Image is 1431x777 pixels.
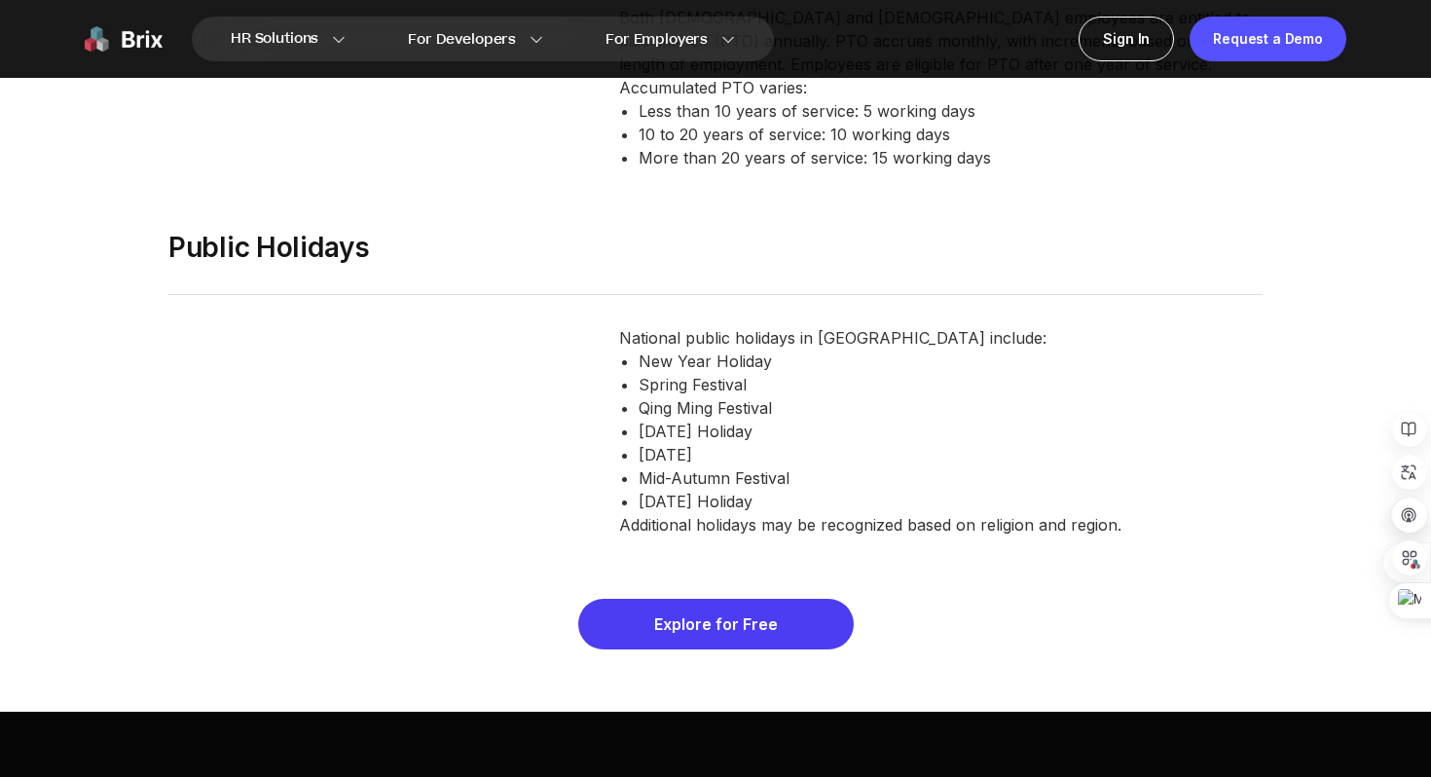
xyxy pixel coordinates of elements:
[639,443,1263,466] li: [DATE]
[1190,17,1346,61] a: Request a Demo
[1079,17,1174,61] a: Sign In
[578,599,854,649] div: Explore for Free
[619,513,1263,536] div: Additional holidays may be recognized based on religion and region.
[408,29,516,50] span: For Developers
[639,490,1263,513] li: [DATE] Holiday
[168,232,1263,295] div: Public Holidays
[619,326,1263,350] div: National public holidays in [GEOGRAPHIC_DATA] include:
[639,396,1263,420] li: Qing Ming Festival
[639,99,1263,123] li: Less than 10 years of service: 5 working days
[639,146,1263,169] li: More than 20 years of service: 15 working days
[231,23,318,55] span: HR Solutions
[639,420,1263,443] li: [DATE] Holiday
[639,373,1263,396] li: Spring Festival
[639,350,1263,373] li: New Year Holiday
[639,466,1263,490] li: Mid-Autumn Festival
[605,29,708,50] span: For Employers
[639,123,1263,146] li: 10 to 20 years of service: 10 working days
